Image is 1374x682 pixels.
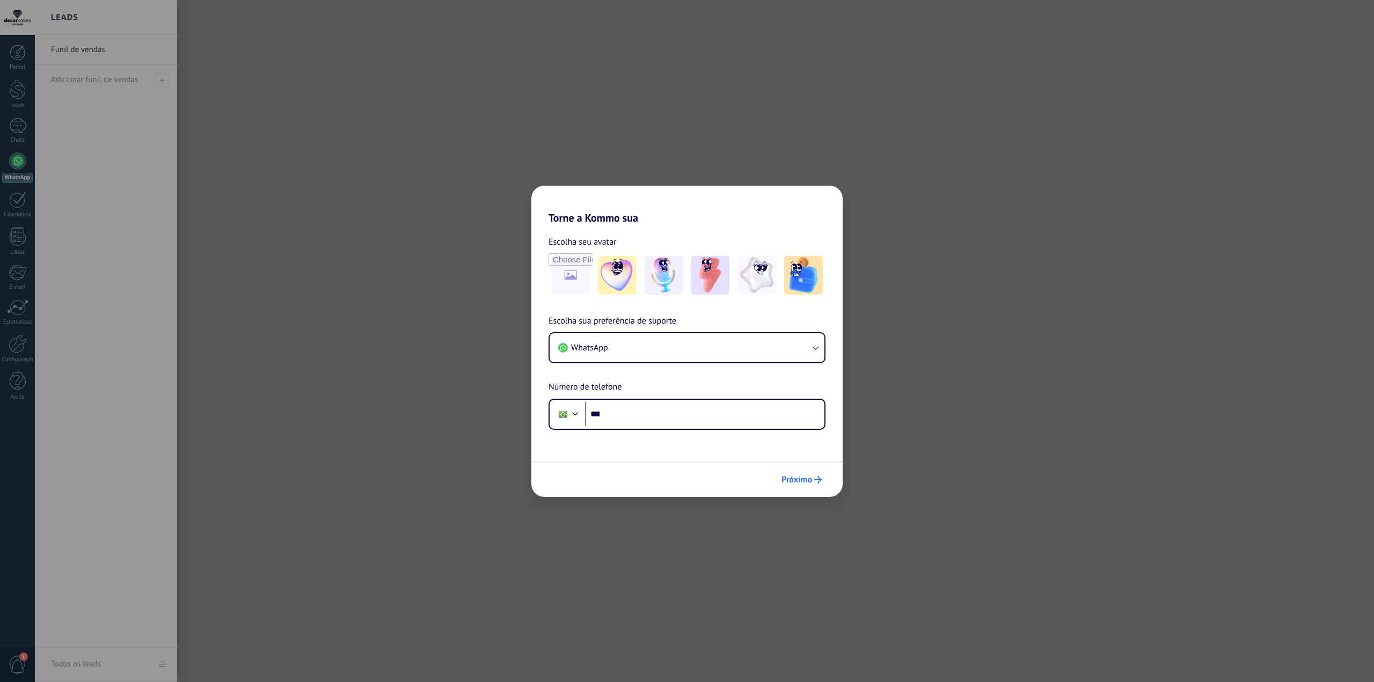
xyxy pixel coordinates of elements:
[550,333,824,362] button: WhatsApp
[645,256,683,295] img: -2.jpeg
[553,403,573,426] div: Brazil: + 55
[571,342,608,353] span: WhatsApp
[777,471,827,489] button: Próximo
[598,256,637,295] img: -1.jpeg
[781,476,812,483] span: Próximo
[549,380,622,394] span: Número de telefone
[737,256,776,295] img: -4.jpeg
[784,256,823,295] img: -5.jpeg
[549,314,676,328] span: Escolha sua preferência de suporte
[531,186,843,224] h2: Torne a Kommo sua
[549,235,617,249] span: Escolha seu avatar
[691,256,729,295] img: -3.jpeg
